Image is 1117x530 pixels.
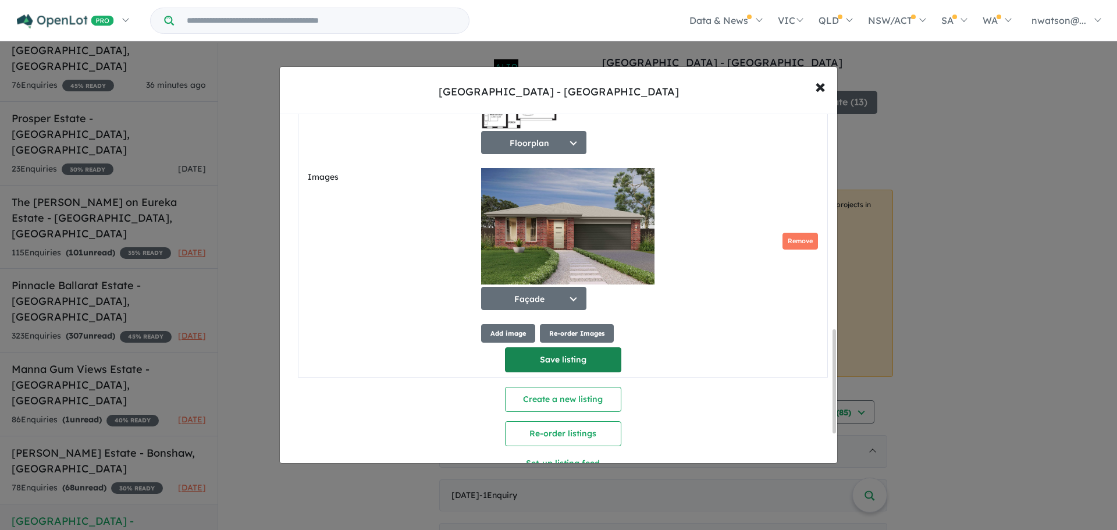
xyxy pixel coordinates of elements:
label: Images [308,170,476,184]
button: Save listing [505,347,621,372]
button: Remove [782,233,818,250]
button: Floorplan [481,131,586,154]
div: [GEOGRAPHIC_DATA] - [GEOGRAPHIC_DATA] [439,84,679,99]
button: Create a new listing [505,387,621,412]
button: Re-order Images [540,324,614,343]
button: Add image [481,324,535,343]
button: Set-up listing feed [431,451,696,476]
button: Re-order listings [505,421,621,446]
img: 2Q== [481,168,654,284]
button: Façade [481,287,586,310]
span: nwatson@... [1031,15,1086,26]
input: Try estate name, suburb, builder or developer [176,8,467,33]
img: Openlot PRO Logo White [17,14,114,29]
span: × [815,73,826,98]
